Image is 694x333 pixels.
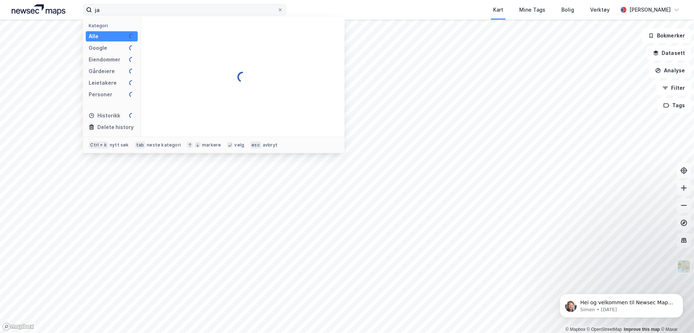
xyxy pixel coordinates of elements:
[590,5,610,14] div: Verktøy
[587,327,622,332] a: OpenStreetMap
[649,63,691,78] button: Analyse
[129,92,135,97] img: spinner.a6d8c91a73a9ac5275cf975e30b51cfb.svg
[250,141,261,149] div: esc
[89,111,120,120] div: Historikk
[129,80,135,86] img: spinner.a6d8c91a73a9ac5275cf975e30b51cfb.svg
[92,4,277,15] input: Søk på adresse, matrikkel, gårdeiere, leietakere eller personer
[89,32,98,41] div: Alle
[89,44,107,52] div: Google
[129,33,135,39] img: spinner.a6d8c91a73a9ac5275cf975e30b51cfb.svg
[237,71,249,83] img: spinner.a6d8c91a73a9ac5275cf975e30b51cfb.svg
[624,327,660,332] a: Improve this map
[89,67,115,76] div: Gårdeiere
[629,5,671,14] div: [PERSON_NAME]
[129,45,135,51] img: spinner.a6d8c91a73a9ac5275cf975e30b51cfb.svg
[89,55,120,64] div: Eiendommer
[110,142,129,148] div: nytt søk
[129,113,135,119] img: spinner.a6d8c91a73a9ac5275cf975e30b51cfb.svg
[202,142,221,148] div: markere
[135,141,146,149] div: tab
[147,142,181,148] div: neste kategori
[549,278,694,329] iframe: Intercom notifications message
[519,5,545,14] div: Mine Tags
[89,79,117,87] div: Leietakere
[677,260,691,273] img: Z
[642,28,691,43] button: Bokmerker
[129,57,135,63] img: spinner.a6d8c91a73a9ac5275cf975e30b51cfb.svg
[129,68,135,74] img: spinner.a6d8c91a73a9ac5275cf975e30b51cfb.svg
[12,4,65,15] img: logo.a4113a55bc3d86da70a041830d287a7e.svg
[493,5,503,14] div: Kart
[657,98,691,113] button: Tags
[89,141,108,149] div: Ctrl + k
[565,327,585,332] a: Mapbox
[234,142,244,148] div: velg
[561,5,574,14] div: Bolig
[89,90,112,99] div: Personer
[89,23,138,28] div: Kategori
[647,46,691,60] button: Datasett
[2,322,34,331] a: Mapbox homepage
[97,123,134,132] div: Delete history
[656,81,691,95] button: Filter
[263,142,278,148] div: avbryt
